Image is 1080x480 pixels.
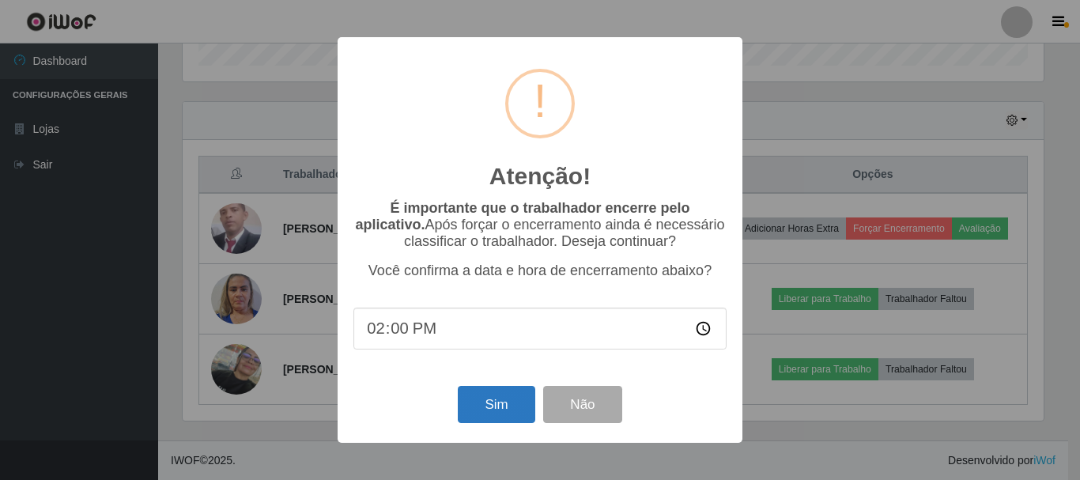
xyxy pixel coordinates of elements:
b: É importante que o trabalhador encerre pelo aplicativo. [355,200,689,232]
p: Você confirma a data e hora de encerramento abaixo? [353,263,727,279]
p: Após forçar o encerramento ainda é necessário classificar o trabalhador. Deseja continuar? [353,200,727,250]
button: Não [543,386,621,423]
button: Sim [458,386,534,423]
h2: Atenção! [489,162,591,191]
